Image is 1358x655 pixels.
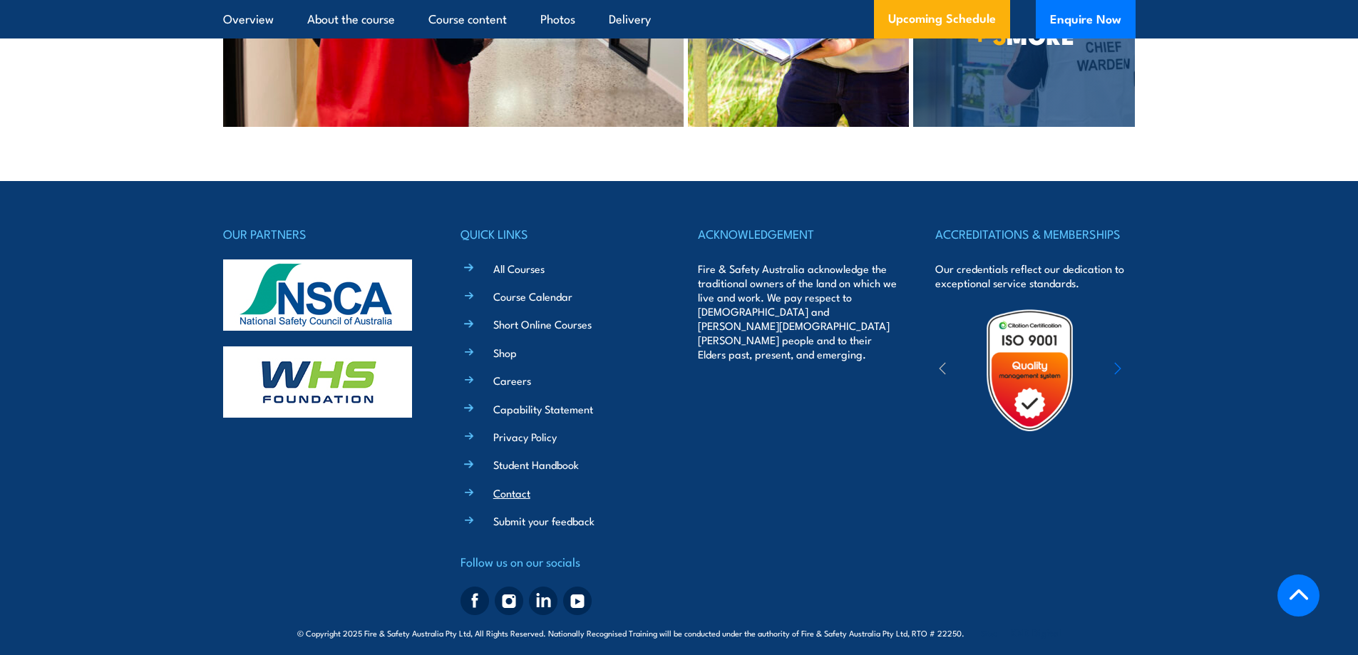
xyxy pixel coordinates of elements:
img: nsca-logo-footer [223,259,412,331]
h4: QUICK LINKS [461,224,660,244]
h4: OUR PARTNERS [223,224,423,244]
a: Student Handbook [493,457,579,472]
a: Short Online Courses [493,316,592,331]
img: whs-logo-footer [223,346,412,418]
p: Fire & Safety Australia acknowledge the traditional owners of the land on which we live and work.... [698,262,897,361]
span: © Copyright 2025 Fire & Safety Australia Pty Ltd, All Rights Reserved. Nationally Recognised Trai... [297,626,1061,639]
a: Course Calendar [493,289,572,304]
a: Careers [493,373,531,388]
h4: Follow us on our socials [461,552,660,572]
a: KND Digital [1011,625,1061,639]
a: Capability Statement [493,401,593,416]
a: All Courses [493,261,545,276]
a: Submit your feedback [493,513,595,528]
span: MORE [913,25,1135,45]
h4: ACCREDITATIONS & MEMBERSHIPS [935,224,1135,244]
a: Shop [493,345,517,360]
a: Privacy Policy [493,429,557,444]
p: Our credentials reflect our dedication to exceptional service standards. [935,262,1135,290]
span: Site: [981,627,1061,639]
img: Untitled design (19) [967,308,1092,433]
a: Contact [493,485,530,500]
img: ewpa-logo [1093,346,1217,395]
h4: ACKNOWLEDGEMENT [698,224,897,244]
